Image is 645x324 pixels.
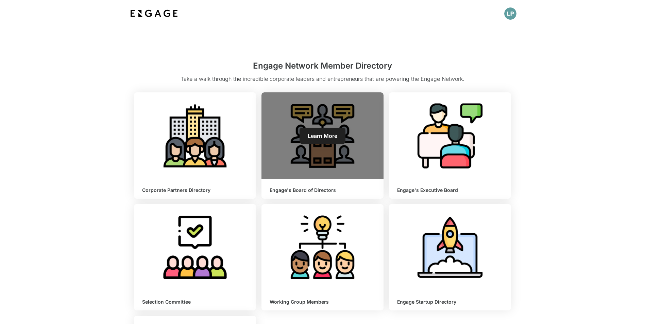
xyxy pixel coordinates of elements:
[504,7,516,20] img: Profile picture of Leon Parfenov
[142,299,248,305] h6: Selection Committee
[142,187,248,193] h6: Corporate Partners Directory
[134,60,511,75] h2: Engage Network Member Directory
[134,75,511,87] p: Take a walk through the incredible corporate leaders and entrepreneurs that are powering the Enga...
[504,7,516,20] button: Open profile menu
[300,128,345,144] a: Learn More
[397,187,503,193] h6: Engage's Executive Board
[308,132,337,139] span: Learn More
[397,299,503,305] h6: Engage Startup Directory
[129,7,179,20] img: bdf1fb74-1727-4ba0-a5bd-bc74ae9fc70b.jpeg
[270,187,375,193] h6: Engage's Board of Directors
[270,299,375,305] h6: Working Group Members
